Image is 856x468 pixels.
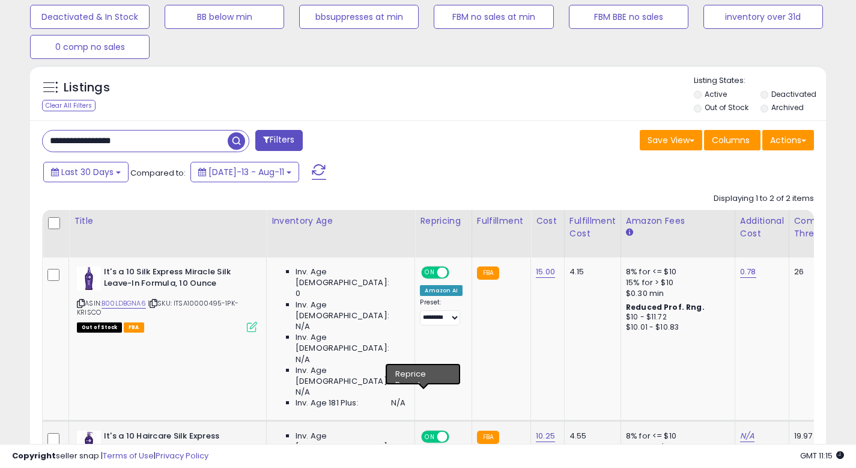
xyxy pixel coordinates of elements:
span: ON [423,431,438,442]
div: seller snap | | [12,451,208,462]
label: Deactivated [771,89,816,99]
div: Displaying 1 to 2 of 2 items [714,193,814,205]
a: Privacy Policy [156,450,208,461]
span: [DATE]-13 - Aug-11 [208,166,284,178]
span: N/A [296,321,310,332]
a: 10.25 [536,430,555,442]
small: FBA [477,431,499,444]
span: Inv. Age [DEMOGRAPHIC_DATA]-180: [296,365,405,387]
span: Columns [712,134,750,146]
div: Preset: [420,298,462,325]
div: 4.15 [569,266,612,277]
a: N/A [740,430,754,442]
div: 15% for > $10 [626,442,726,452]
label: Archived [771,102,804,112]
div: 4.55 [569,431,612,442]
strong: Copyright [12,450,56,461]
span: Inv. Age [DEMOGRAPHIC_DATA]: [296,332,405,354]
div: Additional Cost [740,215,784,240]
div: Amazon AI [420,285,462,296]
div: Clear All Filters [42,100,96,111]
button: BB below min [165,5,284,29]
a: 0.78 [740,266,756,278]
h5: Listings [64,79,110,96]
div: 15% for > $10 [626,277,726,288]
b: It's a 10 Silk Express Miracle Silk Leave-In Formula, 10 Ounce [104,266,250,292]
div: 19.97 [794,431,852,442]
label: Out of Stock [705,102,748,112]
div: 26 [794,266,852,277]
button: bbsuppresses at min [299,5,419,29]
div: 8% for <= $10 [626,266,726,277]
img: 31XO0ik0JNL._SL40_.jpg [77,266,101,291]
div: Fulfillment Cost [569,215,616,240]
span: All listings that are currently out of stock and unavailable for purchase on Amazon [77,322,122,333]
img: 31cpWA0ItpL._SL40_.jpg [77,431,101,455]
div: ASIN: [77,266,257,331]
button: Columns [704,130,760,150]
div: Cost [536,215,559,227]
span: 0 [296,288,300,299]
label: Active [705,89,727,99]
span: OFF [448,268,467,278]
button: 0 comp no sales [30,35,150,59]
button: FBM BBE no sales [569,5,688,29]
span: OFF [448,431,467,442]
a: 15.00 [536,266,555,278]
span: N/A [296,387,310,398]
button: Save View [640,130,702,150]
div: $10.01 - $10.83 [626,322,726,333]
p: Listing States: [694,75,826,87]
button: FBM no sales at min [434,5,553,29]
span: N/A [391,398,405,408]
span: 2025-09-11 11:15 GMT [800,450,844,461]
span: Inv. Age [DEMOGRAPHIC_DATA]: [296,266,405,288]
button: Filters [255,130,302,151]
div: Fulfillment [477,215,526,227]
div: Repricing [420,215,466,227]
div: $10 - $11.72 [626,312,726,322]
span: FBA [124,322,144,333]
b: Reduced Prof. Rng. [626,302,705,312]
button: Deactivated & In Stock [30,5,150,29]
div: Amazon Fees [626,215,730,227]
span: Inv. Age [DEMOGRAPHIC_DATA]: [296,431,405,452]
button: inventory over 31d [703,5,823,29]
div: Comp. Price Threshold [794,215,856,240]
button: [DATE]-13 - Aug-11 [190,162,299,182]
div: $0.30 min [626,288,726,299]
span: Inv. Age 181 Plus: [296,398,359,408]
b: It's a 10 Haircare Silk Express Miracle Silk Shampoo, 10 fl. oz. (Pack of 1) (49/10) [104,431,250,467]
span: ON [423,268,438,278]
div: Inventory Age [272,215,410,227]
a: B00LDBGNA6 [102,298,146,309]
div: Title [74,215,261,227]
small: Amazon Fees. [626,227,633,238]
span: N/A [296,354,310,365]
span: Compared to: [130,167,186,179]
button: Actions [762,130,814,150]
span: Inv. Age [DEMOGRAPHIC_DATA]: [296,300,405,321]
button: Last 30 Days [43,162,129,182]
small: FBA [477,266,499,280]
div: 8% for <= $10 [626,431,726,442]
span: | SKU: ITSA10000495-1PK-KRISCO [77,298,238,316]
a: Terms of Use [103,450,154,461]
span: Last 30 Days [61,166,114,178]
